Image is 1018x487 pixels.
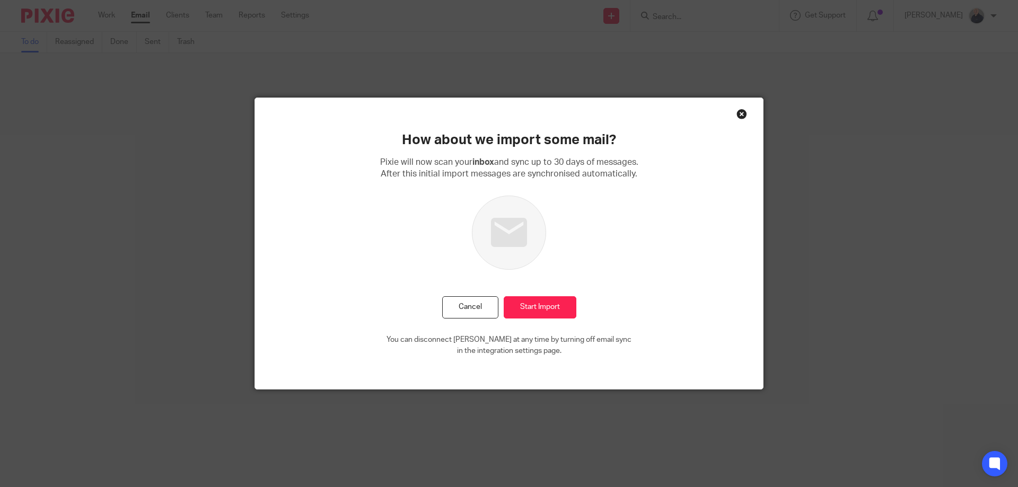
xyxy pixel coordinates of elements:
[472,158,494,166] b: inbox
[504,296,576,319] input: Start Import
[736,109,747,119] div: Close this dialog window
[387,334,631,356] p: You can disconnect [PERSON_NAME] at any time by turning off email sync in the integration setting...
[442,296,498,319] button: Cancel
[402,131,616,149] h2: How about we import some mail?
[380,157,638,180] p: Pixie will now scan your and sync up to 30 days of messages. After this initial import messages a...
